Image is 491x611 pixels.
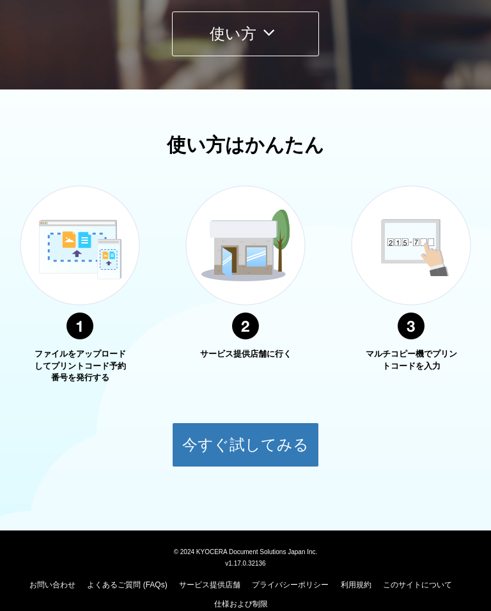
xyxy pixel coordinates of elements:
[29,580,75,589] a: お問い合わせ
[179,580,240,589] a: サービス提供店舗
[214,599,268,608] a: 仕様および制限
[252,580,329,589] a: プライバシーポリシー
[172,422,319,467] button: 今すぐ試してみる
[172,12,319,56] button: 使い方
[198,348,293,360] p: サービス提供店舗に行く
[363,348,459,372] p: マルチコピー機でプリントコードを入力
[383,580,452,589] a: このサイトについて
[32,348,128,384] p: ファイルをアップロードしてプリントコード予約番号を発行する
[87,580,167,589] a: よくあるご質問 (FAQs)
[225,559,265,567] span: v1.17.0.32136
[174,547,318,555] span: © 2024 KYOCERA Document Solutions Japan Inc.
[341,580,371,589] a: 利用規約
